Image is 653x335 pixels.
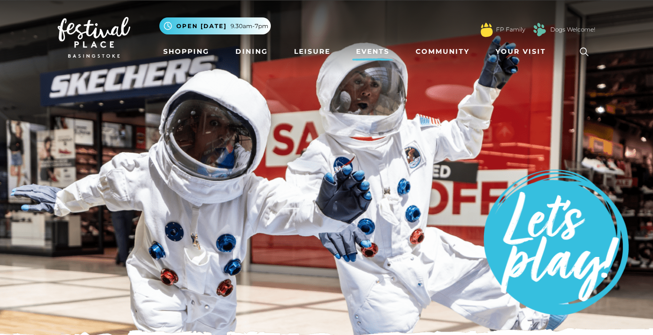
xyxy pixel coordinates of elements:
[159,17,271,34] button: Open [DATE] 9.30am-7pm
[290,43,334,61] a: Leisure
[58,17,130,58] img: Festival Place Logo
[159,43,213,61] a: Shopping
[550,25,595,34] a: Dogs Welcome!
[232,43,272,61] a: Dining
[496,25,525,34] a: FP Family
[496,47,546,57] span: Your Visit
[352,43,393,61] a: Events
[176,22,227,31] span: Open [DATE]
[412,43,473,61] a: Community
[231,22,268,31] span: 9.30am-7pm
[492,43,555,61] a: Your Visit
